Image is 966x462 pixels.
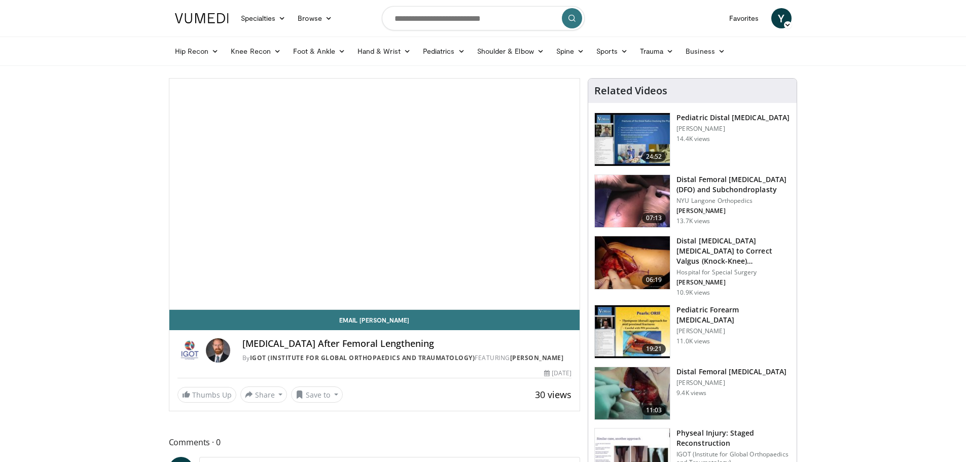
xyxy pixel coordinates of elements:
[595,175,670,228] img: eolv1L8ZdYrFVOcH4xMDoxOjBzMTt2bJ.150x105_q85_crop-smart_upscale.jpg
[169,310,580,330] a: Email [PERSON_NAME]
[225,41,287,61] a: Knee Recon
[351,41,417,61] a: Hand & Wrist
[676,174,791,195] h3: Distal Femoral [MEDICAL_DATA] (DFO) and Subchondroplasty
[676,268,791,276] p: Hospital for Special Surgery
[240,386,288,403] button: Share
[676,125,790,133] p: [PERSON_NAME]
[550,41,590,61] a: Spine
[595,305,670,358] img: 2a845b50-1aca-489d-b8cc-0e42b1fce61d.150x105_q85_crop-smart_upscale.jpg
[471,41,550,61] a: Shoulder & Elbow
[177,338,202,363] img: IGOT (Institute for Global Orthopaedics and Traumatology)
[676,207,791,215] p: [PERSON_NAME]
[676,337,710,345] p: 11.0K views
[175,13,229,23] img: VuMedi Logo
[676,217,710,225] p: 13.7K views
[642,344,666,354] span: 19:21
[595,236,670,289] img: 792110d2-4bfb-488c-b125-1d445b1bd757.150x105_q85_crop-smart_upscale.jpg
[676,389,706,397] p: 9.4K views
[510,353,564,362] a: [PERSON_NAME]
[642,405,666,415] span: 11:03
[679,41,731,61] a: Business
[676,289,710,297] p: 10.9K views
[676,197,791,205] p: NYU Langone Orthopedics
[642,213,666,223] span: 07:13
[676,428,791,448] h3: Physeal Injury: Staged Reconstruction
[771,8,792,28] a: Y
[287,41,351,61] a: Foot & Ankle
[169,436,581,449] span: Comments 0
[291,386,343,403] button: Save to
[235,8,292,28] a: Specialties
[594,174,791,228] a: 07:13 Distal Femoral [MEDICAL_DATA] (DFO) and Subchondroplasty NYU Langone Orthopedics [PERSON_NA...
[595,367,670,420] img: 25428385-1b92-4282-863f-6f55f04d6ae5.150x105_q85_crop-smart_upscale.jpg
[292,8,338,28] a: Browse
[594,305,791,359] a: 19:21 Pediatric Forearm [MEDICAL_DATA] [PERSON_NAME] 11.0K views
[676,135,710,143] p: 14.4K views
[590,41,634,61] a: Sports
[676,236,791,266] h3: Distal [MEDICAL_DATA] [MEDICAL_DATA] to Correct Valgus (Knock-Knee) [MEDICAL_DATA]
[676,278,791,287] p: [PERSON_NAME]
[676,367,786,377] h3: ​Distal Femoral [MEDICAL_DATA]
[642,275,666,285] span: 06:19
[535,388,571,401] span: 30 views
[594,85,667,97] h4: Related Videos
[382,6,585,30] input: Search topics, interventions
[594,236,791,297] a: 06:19 Distal [MEDICAL_DATA] [MEDICAL_DATA] to Correct Valgus (Knock-Knee) [MEDICAL_DATA] Hospital...
[676,327,791,335] p: [PERSON_NAME]
[594,113,791,166] a: 24:52 Pediatric Distal [MEDICAL_DATA] [PERSON_NAME] 14.4K views
[242,338,572,349] h4: [MEDICAL_DATA] After Femoral Lengthening
[169,41,225,61] a: Hip Recon
[595,113,670,166] img: a1adf488-03e1-48bc-8767-c070b95a647f.150x105_q85_crop-smart_upscale.jpg
[676,113,790,123] h3: Pediatric Distal [MEDICAL_DATA]
[676,305,791,325] h3: Pediatric Forearm [MEDICAL_DATA]
[177,387,236,403] a: Thumbs Up
[417,41,471,61] a: Pediatrics
[544,369,571,378] div: [DATE]
[676,379,786,387] p: [PERSON_NAME]
[594,367,791,420] a: 11:03 ​Distal Femoral [MEDICAL_DATA] [PERSON_NAME] 9.4K views
[642,152,666,162] span: 24:52
[242,353,572,363] div: By FEATURING
[634,41,680,61] a: Trauma
[206,338,230,363] img: Avatar
[723,8,765,28] a: Favorites
[169,79,580,310] video-js: Video Player
[250,353,475,362] a: IGOT (Institute for Global Orthopaedics and Traumatology)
